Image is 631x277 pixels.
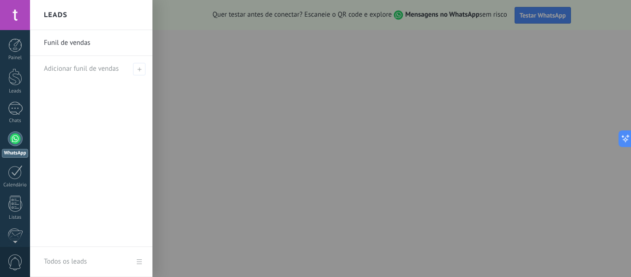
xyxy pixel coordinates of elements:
div: Leads [2,88,29,94]
h2: Leads [44,0,67,30]
div: Calendário [2,182,29,188]
a: Todos os leads [30,247,152,277]
span: Adicionar funil de vendas [44,64,119,73]
div: Chats [2,118,29,124]
div: Listas [2,215,29,221]
span: Adicionar funil de vendas [133,63,146,75]
div: Painel [2,55,29,61]
a: Funil de vendas [44,30,143,56]
div: Todos os leads [44,249,87,275]
div: WhatsApp [2,149,28,158]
